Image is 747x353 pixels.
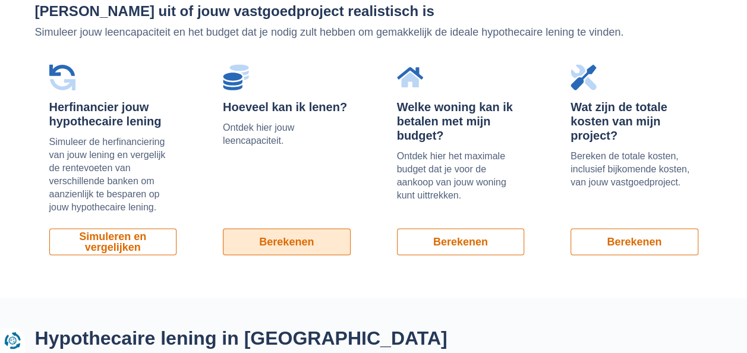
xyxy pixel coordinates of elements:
a: Simuleren en vergelijken [49,228,177,255]
h2: Hypothecaire lening in [GEOGRAPHIC_DATA] [35,326,481,349]
h2: [PERSON_NAME] uit of jouw vastgoedproject realistisch is [35,4,713,19]
p: Simuleer jouw leencapaciteit en het budget dat je nodig zult hebben om gemakkelijk de ideale hypo... [35,25,713,40]
div: Herfinancier jouw hypothecaire lening [49,100,177,128]
div: Wat zijn de totale kosten van mijn project? [571,100,698,143]
p: Ontdek hier het maximale budget dat je voor de aankoop van jouw woning kunt uittrekken. [397,150,525,202]
p: Ontdek hier jouw leencapaciteit. [223,121,351,147]
div: Hoeveel kan ik lenen? [223,100,351,114]
a: Berekenen [397,228,525,255]
p: Simuleer de herfinanciering van jouw lening en vergelijk de rentevoeten van verschillende banken ... [49,135,177,214]
img: Wat zijn de totale kosten van mijn project? [571,64,597,90]
p: Bereken de totale kosten, inclusief bijkomende kosten, van jouw vastgoedproject. [571,150,698,189]
img: Herfinancier jouw hypothecaire lening [49,64,75,90]
a: Berekenen [571,228,698,255]
img: Hoeveel kan ik lenen? [223,64,249,90]
img: Welke woning kan ik betalen met mijn budget? [397,64,423,90]
div: Welke woning kan ik betalen met mijn budget? [397,100,525,143]
a: Berekenen [223,228,351,255]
